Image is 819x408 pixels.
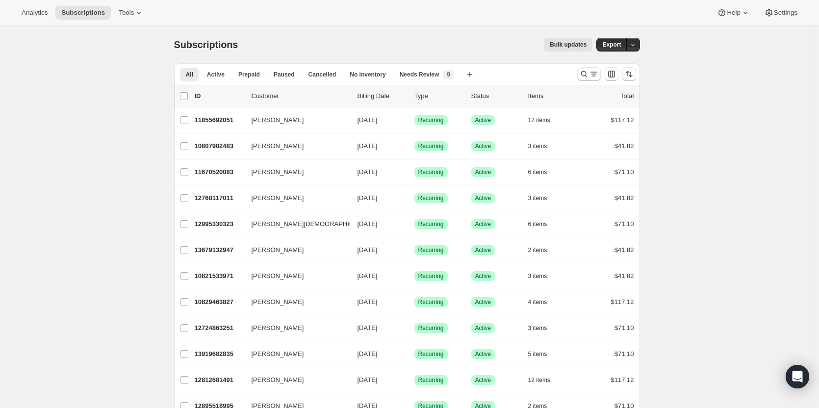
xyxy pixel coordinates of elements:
button: Help [711,6,756,20]
span: 5 items [528,350,547,358]
span: 6 items [528,220,547,228]
span: [PERSON_NAME] [252,271,304,281]
span: Recurring [418,376,444,384]
button: 3 items [528,191,558,205]
div: 13919682835[PERSON_NAME][DATE]SuccessRecurringSuccessActive5 items$71.10 [195,347,634,361]
p: 10821533971 [195,271,244,281]
button: 3 items [528,139,558,153]
span: 3 items [528,142,547,150]
span: [DATE] [358,376,378,383]
span: Bulk updates [550,41,587,49]
button: Subscriptions [55,6,111,20]
span: [PERSON_NAME] [252,193,304,203]
button: Bulk updates [544,38,592,51]
p: Billing Date [358,91,407,101]
span: [PERSON_NAME] [252,297,304,307]
button: [PERSON_NAME] [246,320,344,336]
button: Analytics [16,6,53,20]
span: $71.10 [614,220,634,228]
span: [DATE] [358,298,378,306]
button: Settings [758,6,803,20]
div: 11855692051[PERSON_NAME][DATE]SuccessRecurringSuccessActive12 items$117.12 [195,113,634,127]
p: 10829463827 [195,297,244,307]
button: 4 items [528,295,558,309]
span: Needs Review [400,71,439,78]
span: Recurring [418,272,444,280]
button: Search and filter results [577,67,601,81]
div: Open Intercom Messenger [786,365,809,388]
button: 12 items [528,373,561,387]
span: 3 items [528,272,547,280]
p: 11670520083 [195,167,244,177]
span: 4 items [528,298,547,306]
span: 12 items [528,376,550,384]
span: Cancelled [308,71,336,78]
p: 12995330323 [195,219,244,229]
div: 12724863251[PERSON_NAME][DATE]SuccessRecurringSuccessActive3 items$71.10 [195,321,634,335]
div: 12812681491[PERSON_NAME][DATE]SuccessRecurringSuccessActive12 items$117.12 [195,373,634,387]
button: [PERSON_NAME] [246,138,344,154]
span: Recurring [418,220,444,228]
span: Active [475,116,491,124]
span: $71.10 [614,168,634,176]
span: [DATE] [358,142,378,150]
button: [PERSON_NAME] [246,346,344,362]
span: Active [475,324,491,332]
span: [DATE] [358,168,378,176]
div: 13679132947[PERSON_NAME][DATE]SuccessRecurringSuccessActive2 items$41.82 [195,243,634,257]
span: [DATE] [358,272,378,280]
span: Active [475,220,491,228]
span: $41.82 [614,246,634,254]
span: 9 [447,71,450,78]
p: ID [195,91,244,101]
button: [PERSON_NAME] [246,112,344,128]
p: 11855692051 [195,115,244,125]
button: 3 items [528,269,558,283]
span: Active [475,168,491,176]
p: Total [620,91,634,101]
span: Subscriptions [61,9,105,17]
span: Recurring [418,298,444,306]
span: [PERSON_NAME] [252,245,304,255]
button: 6 items [528,165,558,179]
span: $41.82 [614,194,634,202]
span: Subscriptions [174,39,238,50]
span: Active [475,142,491,150]
span: 6 items [528,168,547,176]
p: 12724863251 [195,323,244,333]
span: [PERSON_NAME] [252,375,304,385]
p: Customer [252,91,350,101]
span: Recurring [418,116,444,124]
span: [DATE] [358,116,378,124]
button: 5 items [528,347,558,361]
span: Active [475,272,491,280]
div: 12995330323[PERSON_NAME][DEMOGRAPHIC_DATA][DATE]SuccessRecurringSuccessActive6 items$71.10 [195,217,634,231]
button: [PERSON_NAME][DEMOGRAPHIC_DATA] [246,216,344,232]
button: Export [596,38,627,51]
span: $117.12 [611,116,634,124]
span: Active [475,298,491,306]
span: 12 items [528,116,550,124]
span: [DATE] [358,350,378,357]
button: 12 items [528,113,561,127]
span: [DATE] [358,246,378,254]
div: 11670520083[PERSON_NAME][DATE]SuccessRecurringSuccessActive6 items$71.10 [195,165,634,179]
span: Recurring [418,350,444,358]
button: Customize table column order and visibility [605,67,618,81]
span: Analytics [22,9,48,17]
span: [PERSON_NAME] [252,115,304,125]
button: 3 items [528,321,558,335]
span: Tools [119,9,134,17]
span: [PERSON_NAME] [252,323,304,333]
span: Active [475,246,491,254]
span: Prepaid [238,71,260,78]
span: Active [475,376,491,384]
span: No inventory [350,71,385,78]
button: [PERSON_NAME] [246,372,344,388]
span: Paused [274,71,295,78]
div: IDCustomerBilling DateTypeStatusItemsTotal [195,91,634,101]
span: Settings [774,9,797,17]
span: Recurring [418,246,444,254]
span: 3 items [528,194,547,202]
div: 10821533971[PERSON_NAME][DATE]SuccessRecurringSuccessActive3 items$41.82 [195,269,634,283]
